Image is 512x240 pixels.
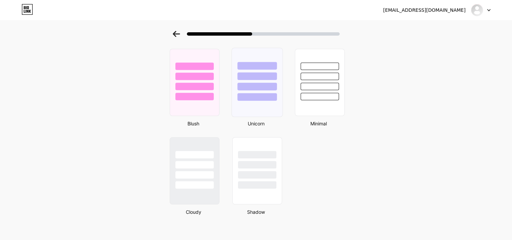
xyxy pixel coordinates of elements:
[293,120,345,127] div: Minimal
[383,7,466,14] div: [EMAIL_ADDRESS][DOMAIN_NAME]
[168,208,219,215] div: Cloudy
[230,120,282,127] div: Unicorn
[230,208,282,215] div: Shadow
[168,120,219,127] div: Blush
[471,4,483,16] img: wedtaib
